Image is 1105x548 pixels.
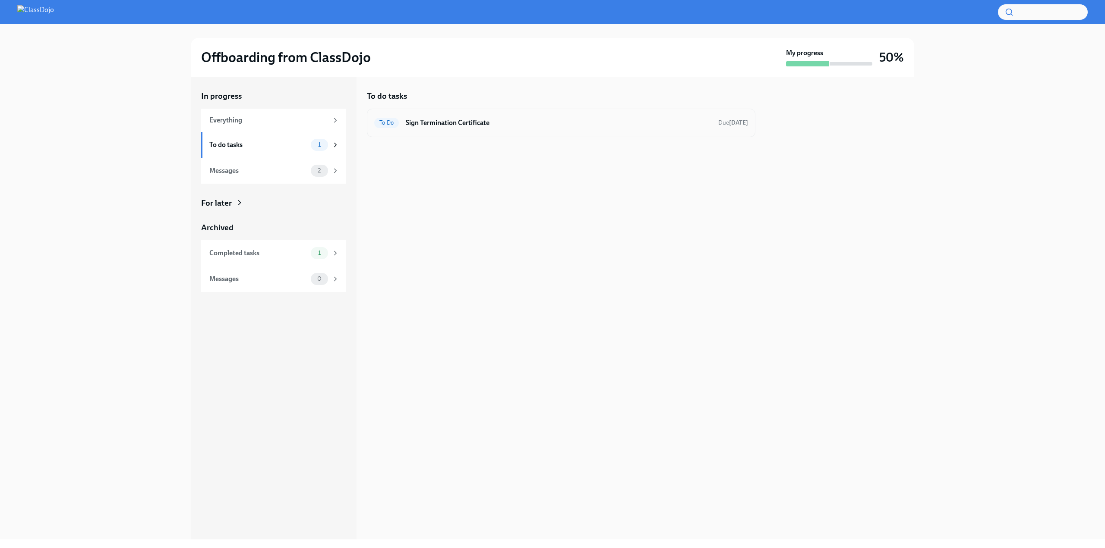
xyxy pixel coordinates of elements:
[786,48,823,58] strong: My progress
[201,222,346,233] a: Archived
[201,197,232,209] div: For later
[312,276,327,282] span: 0
[201,240,346,266] a: Completed tasks1
[718,119,748,126] span: Due
[201,132,346,158] a: To do tasks1
[209,116,328,125] div: Everything
[209,248,307,258] div: Completed tasks
[718,119,748,127] span: August 29th, 2025 12:00
[879,50,904,65] h3: 50%
[201,91,346,102] a: In progress
[201,266,346,292] a: Messages0
[374,119,399,126] span: To Do
[313,250,326,256] span: 1
[201,158,346,184] a: Messages2
[209,274,307,284] div: Messages
[313,141,326,148] span: 1
[17,5,54,19] img: ClassDojo
[209,140,307,150] div: To do tasks
[367,91,407,102] h5: To do tasks
[406,118,711,128] h6: Sign Termination Certificate
[209,166,307,175] div: Messages
[201,49,371,66] h2: Offboarding from ClassDojo
[313,167,326,174] span: 2
[729,119,748,126] strong: [DATE]
[201,109,346,132] a: Everything
[374,116,748,130] a: To DoSign Termination CertificateDue[DATE]
[201,197,346,209] a: For later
